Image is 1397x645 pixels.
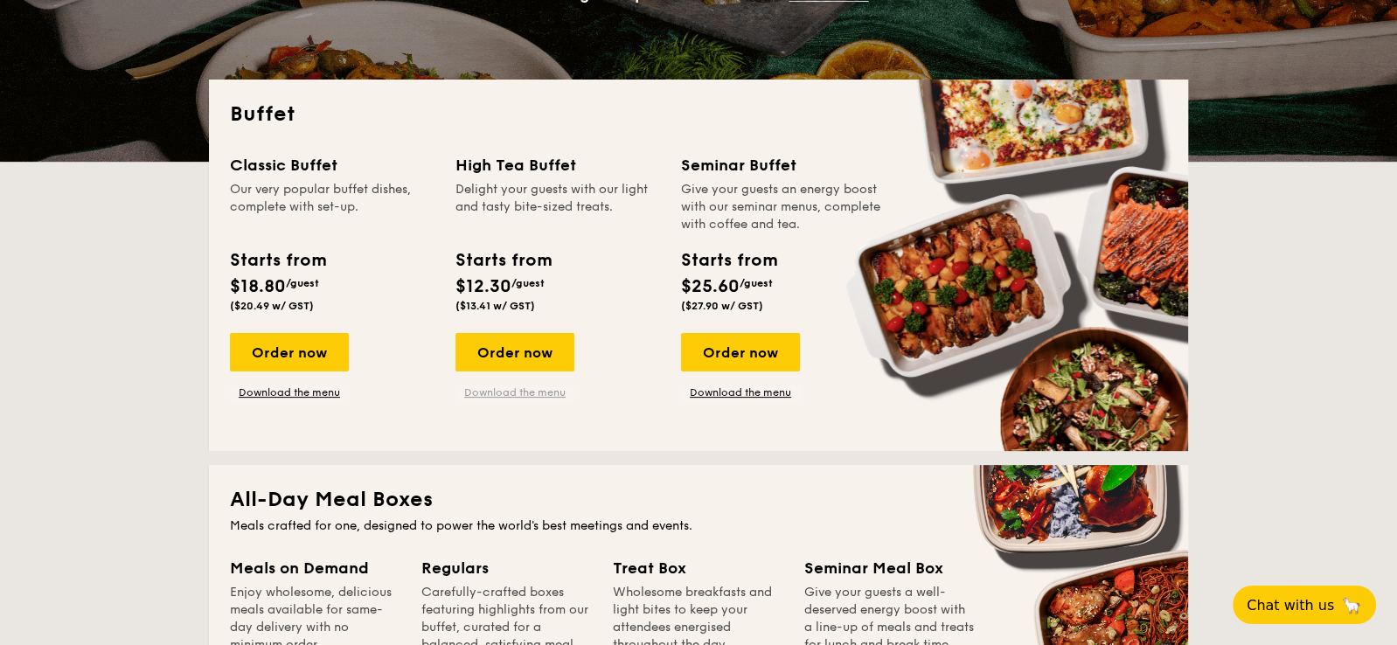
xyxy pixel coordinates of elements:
a: Download the menu [455,385,574,399]
span: $25.60 [681,276,740,297]
span: Chat with us [1247,597,1334,614]
div: Give your guests an energy boost with our seminar menus, complete with coffee and tea. [681,181,886,233]
div: Treat Box [613,556,783,580]
div: Our very popular buffet dishes, complete with set-up. [230,181,434,233]
h2: All-Day Meal Boxes [230,486,1167,514]
div: Order now [455,333,574,371]
span: /guest [286,277,319,289]
span: /guest [740,277,773,289]
span: /guest [511,277,545,289]
span: ($13.41 w/ GST) [455,300,535,312]
div: Classic Buffet [230,153,434,177]
span: $18.80 [230,276,286,297]
div: High Tea Buffet [455,153,660,177]
div: Starts from [230,247,325,274]
h2: Buffet [230,101,1167,128]
div: Regulars [421,556,592,580]
span: ($20.49 w/ GST) [230,300,314,312]
div: Order now [230,333,349,371]
div: Meals crafted for one, designed to power the world's best meetings and events. [230,517,1167,535]
span: $12.30 [455,276,511,297]
a: Download the menu [681,385,800,399]
div: Seminar Buffet [681,153,886,177]
div: Meals on Demand [230,556,400,580]
button: Chat with us🦙 [1233,586,1376,624]
div: Starts from [681,247,776,274]
span: 🦙 [1341,595,1362,615]
a: Download the menu [230,385,349,399]
div: Order now [681,333,800,371]
div: Seminar Meal Box [804,556,975,580]
div: Starts from [455,247,551,274]
span: ($27.90 w/ GST) [681,300,763,312]
div: Delight your guests with our light and tasty bite-sized treats. [455,181,660,233]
